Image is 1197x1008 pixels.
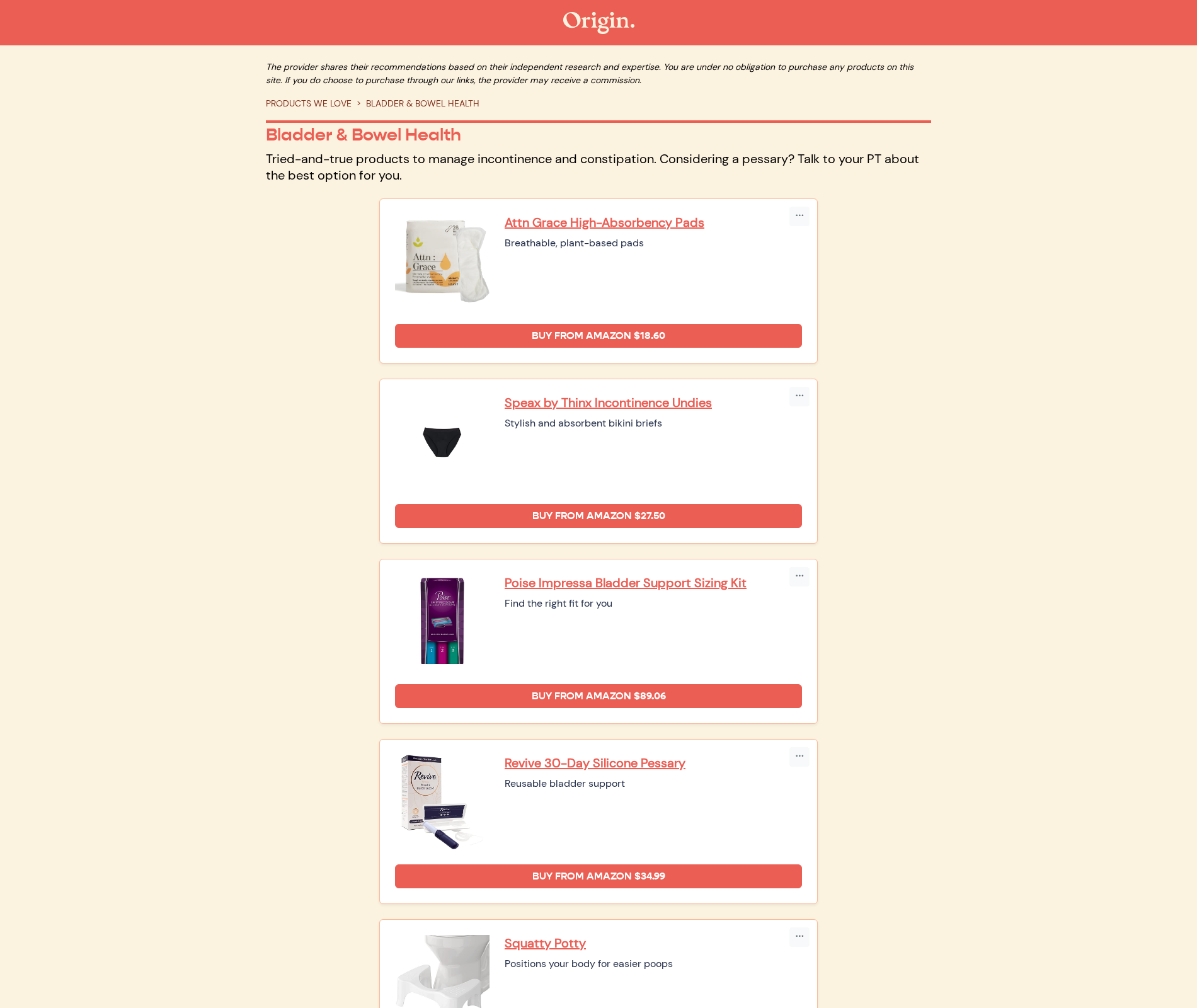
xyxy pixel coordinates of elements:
[395,504,802,528] a: Buy from Amazon $27.50
[395,394,490,489] img: Speax by Thinx Incontinence Undies
[505,596,802,611] div: Find the right fit for you
[352,97,479,110] li: BLADDER & BOWEL HEALTH
[395,324,802,348] a: Buy from Amazon $18.60
[505,416,802,431] div: Stylish and absorbent bikini briefs
[505,214,802,231] a: Attn Grace High-Absorbency Pads
[505,394,802,411] a: Speax by Thinx Incontinence Undies
[266,151,931,183] p: Tried-and-true products to manage incontinence and constipation. Considering a pessary? Talk to y...
[395,684,802,708] a: Buy from Amazon $89.06
[395,214,490,309] img: Attn Grace High-Absorbency Pads
[266,60,931,87] p: The provider shares their recommendations based on their independent research and expertise. You ...
[505,575,802,591] a: Poise Impressa Bladder Support Sizing Kit
[395,755,490,849] img: Revive 30-Day Silicone Pessary
[266,98,352,109] a: PRODUCTS WE LOVE
[505,776,802,791] div: Reusable bladder support
[563,12,634,34] img: The Origin Shop
[505,755,802,771] a: Revive 30-Day Silicone Pessary
[505,935,802,951] a: Squatty Potty
[395,575,490,669] img: Poise Impressa Bladder Support Sizing Kit
[266,124,931,146] p: Bladder & Bowel Health
[505,236,802,251] div: Breathable, plant-based pads
[395,864,802,888] a: Buy from Amazon $34.99
[505,956,802,971] div: Positions your body for easier poops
